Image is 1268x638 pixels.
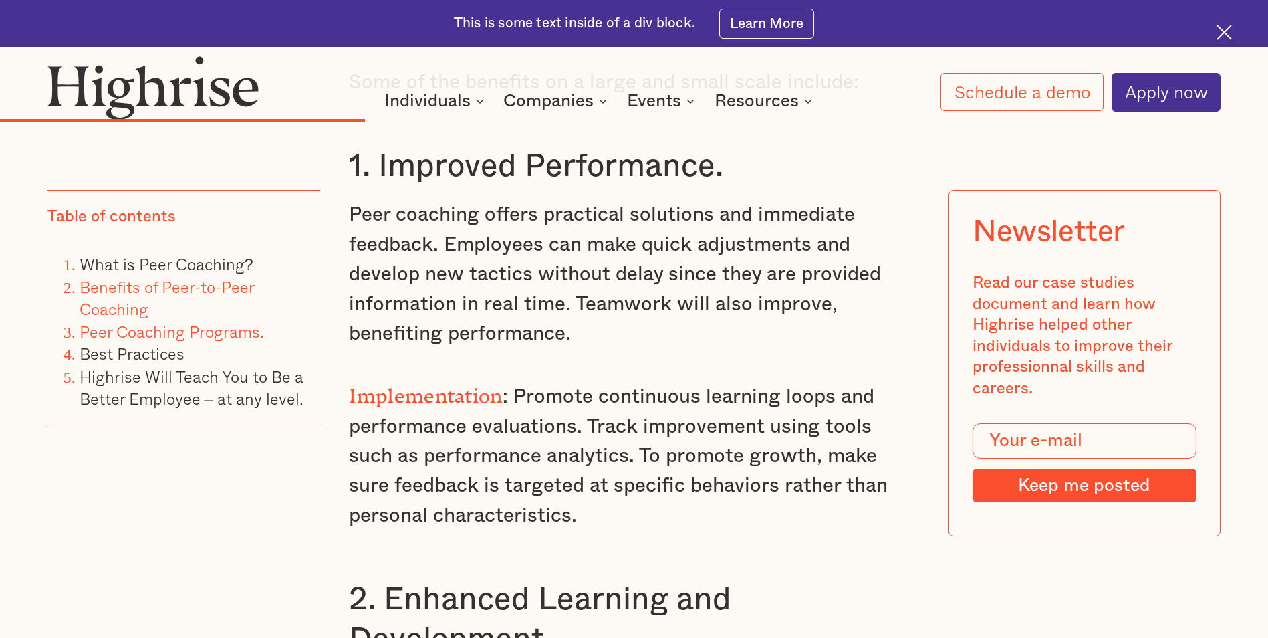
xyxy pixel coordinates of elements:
[349,200,918,348] p: Peer coaching offers practical solutions and immediate feedback. Employees can make quick adjustm...
[973,215,1125,249] div: Newsletter
[940,73,1103,111] a: Schedule a demo
[80,364,303,411] a: Highrise Will Teach You to Be a Better Employee – at any level.
[349,146,918,186] h3: 1. Improved Performance.
[503,93,611,109] div: Companies
[349,385,502,397] strong: Implementation
[715,93,799,109] div: Resources
[973,423,1196,459] input: Your e-mail
[384,93,471,109] div: Individuals
[715,93,816,109] div: Resources
[973,469,1196,502] input: Keep me posted
[80,319,264,344] a: Peer Coaching Programs.
[80,341,184,366] a: Best Practices
[80,251,253,276] a: What is Peer Coaching?
[973,273,1196,399] div: Read our case studies document and learn how Highrise helped other individuals to improve their p...
[973,423,1196,502] form: Modal Form
[384,93,488,109] div: Individuals
[503,93,594,109] div: Companies
[349,377,918,530] p: : Promote continuous learning loops and performance evaluations. Track improvement using tools su...
[627,93,681,109] div: Events
[47,207,176,228] div: Table of contents
[719,9,815,39] a: Learn More
[1112,73,1221,112] a: Apply now
[627,93,699,109] div: Events
[47,56,259,120] img: Highrise logo
[454,14,695,33] div: This is some text inside of a div block.
[1217,25,1232,40] img: Cross icon
[80,274,254,322] a: Benefits of Peer-to-Peer Coaching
